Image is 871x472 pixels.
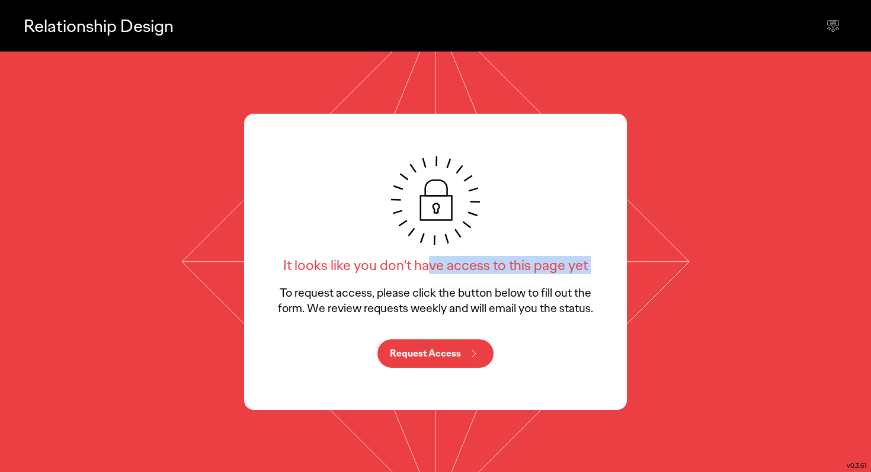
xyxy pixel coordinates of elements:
[24,14,174,38] p: Relationship Design
[377,339,494,368] button: Request Access
[283,256,588,274] h6: It looks like you don't have access to this page yet
[819,12,847,40] div: Send feedback
[274,285,597,316] p: To request access, please click the button below to fill out the form. We review requests weekly ...
[390,349,461,358] p: Request Access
